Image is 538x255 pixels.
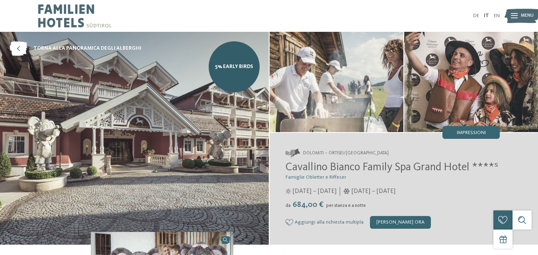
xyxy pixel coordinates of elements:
[473,13,479,18] a: DE
[33,45,141,52] span: torna alla panoramica degli alberghi
[209,41,260,92] a: 5% Early Birds
[484,13,489,18] a: IT
[286,162,498,173] span: Cavallino Bianco Family Spa Grand Hotel ****ˢ
[286,175,346,180] span: Famiglie Obletter e Riffeser
[291,201,325,209] span: 684,00 €
[303,150,389,157] span: Dolomiti – Ortisei/[GEOGRAPHIC_DATA]
[404,32,538,132] img: Nel family hotel a Ortisei i vostri desideri diventeranno realtà
[295,220,364,225] span: Aggiungi alla richiesta multipla
[270,32,403,132] img: Nel family hotel a Ortisei i vostri desideri diventeranno realtà
[521,13,534,19] span: Menu
[370,216,431,229] div: [PERSON_NAME] ora
[10,41,141,56] a: torna alla panoramica degli alberghi
[352,187,395,196] span: [DATE] – [DATE]
[326,203,366,208] span: per stanza e a notte
[494,13,500,18] a: EN
[457,130,486,136] span: Impressioni
[286,189,291,194] i: Orari d'apertura estate
[286,203,291,208] span: da
[215,63,253,70] span: 5% Early Birds
[343,189,350,194] i: Orari d'apertura inverno
[293,187,336,196] span: [DATE] – [DATE]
